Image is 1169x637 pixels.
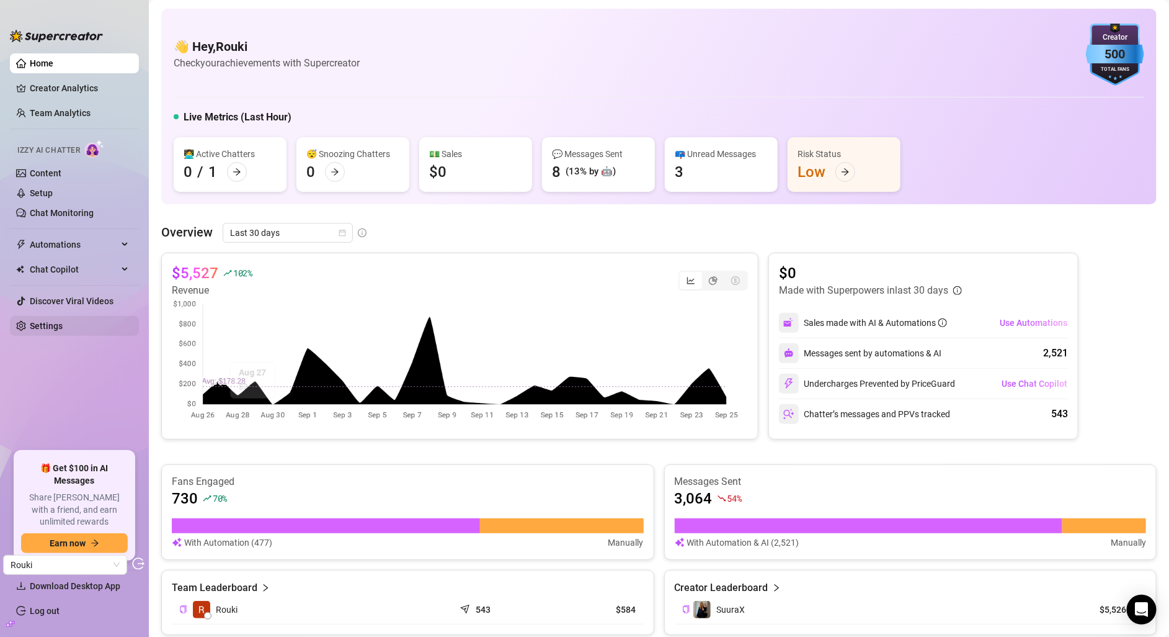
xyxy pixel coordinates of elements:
span: Automations [30,235,118,255]
article: With Automation & AI (2,521) [687,536,799,549]
article: Manually [1111,536,1146,549]
div: 😴 Snoozing Chatters [306,147,399,161]
div: 1 [208,162,217,182]
div: 👩‍💻 Active Chatters [184,147,277,161]
button: Use Chat Copilot [1001,374,1068,394]
span: Share [PERSON_NAME] with a friend, and earn unlimited rewards [21,492,128,528]
article: Check your achievements with Supercreator [174,55,360,71]
div: (13% by 🤖) [566,165,616,179]
img: logo-BBDzfeDw.svg [10,30,103,42]
img: svg%3e [172,536,182,549]
article: Made with Superpowers in last 30 days [779,283,948,298]
a: Home [30,58,53,68]
div: 0 [184,162,192,182]
a: Creator Analytics [30,78,129,98]
a: Chat Monitoring [30,208,94,218]
div: Total Fans [1086,66,1144,74]
img: Rouki [193,601,210,618]
span: arrow-right [91,539,99,548]
span: logout [132,558,144,570]
span: info-circle [953,286,962,295]
div: 💵 Sales [429,147,522,161]
span: arrow-right [841,168,850,176]
span: rise [223,269,232,278]
span: info-circle [358,228,367,237]
img: AI Chatter [85,140,104,158]
span: rise [203,494,211,503]
article: With Automation (477) [184,536,272,549]
span: arrow-right [331,168,339,176]
span: 102 % [233,267,252,279]
article: Creator Leaderboard [675,581,768,595]
img: Chat Copilot [16,265,24,274]
img: svg%3e [783,317,794,328]
span: download [16,581,26,591]
span: copy [179,605,187,613]
span: build [6,620,15,628]
button: Copy Creator ID [682,605,690,614]
article: Fans Engaged [172,475,644,489]
span: 70 % [213,492,227,504]
button: Use Automations [999,313,1068,333]
span: thunderbolt [16,240,26,250]
span: pie-chart [709,276,718,285]
article: Messages Sent [675,475,1147,489]
div: 3 [675,162,683,182]
div: Chatter’s messages and PPVs tracked [779,404,950,424]
img: svg%3e [675,536,685,549]
div: Risk Status [798,147,891,161]
span: Last 30 days [230,224,345,242]
div: segmented control [678,271,748,291]
span: line-chart [687,276,695,285]
h5: Live Metrics (Last Hour) [184,110,291,125]
span: Download Desktop App [30,581,120,591]
span: Rouki [216,603,238,617]
div: 2,521 [1043,346,1068,361]
div: Creator [1086,32,1144,43]
a: Settings [30,321,63,331]
span: copy [682,605,690,613]
article: Revenue [172,283,252,298]
span: SuuraX [716,605,745,615]
article: 543 [476,603,491,616]
div: Open Intercom Messenger [1127,595,1157,625]
article: Overview [161,223,213,242]
span: Rouki [11,556,120,574]
span: Use Automations [1000,318,1067,328]
h4: 👋 Hey, Rouki [174,38,360,55]
a: Team Analytics [30,108,91,118]
div: 💬 Messages Sent [552,147,645,161]
img: SuuraX [693,601,711,618]
span: calendar [339,229,346,237]
span: right [772,581,781,595]
a: Discover Viral Videos [30,296,113,306]
span: Use Chat Copilot [1002,379,1067,389]
article: 730 [172,489,198,508]
article: 3,064 [675,489,713,508]
article: $0 [779,263,962,283]
div: 📪 Unread Messages [675,147,768,161]
span: send [460,602,473,614]
a: Setup [30,188,53,198]
img: svg%3e [784,348,794,358]
span: arrow-right [233,168,241,176]
button: Copy Teammate ID [179,605,187,614]
a: Log out [30,606,60,616]
article: Manually [608,536,644,549]
a: Content [30,168,61,178]
span: fall [718,494,726,503]
div: Undercharges Prevented by PriceGuard [779,374,955,394]
div: 500 [1086,45,1144,64]
article: $584 [556,603,636,616]
article: $5,527 [172,263,218,283]
span: Izzy AI Chatter [17,145,80,156]
article: Team Leaderboard [172,581,257,595]
article: $5,526.81 [1082,603,1139,616]
div: Sales made with AI & Automations [804,316,947,330]
span: 🎁 Get $100 in AI Messages [21,463,128,487]
div: 8 [552,162,561,182]
img: svg%3e [783,409,794,420]
span: dollar-circle [731,276,740,285]
div: 0 [306,162,315,182]
div: Messages sent by automations & AI [779,343,941,363]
